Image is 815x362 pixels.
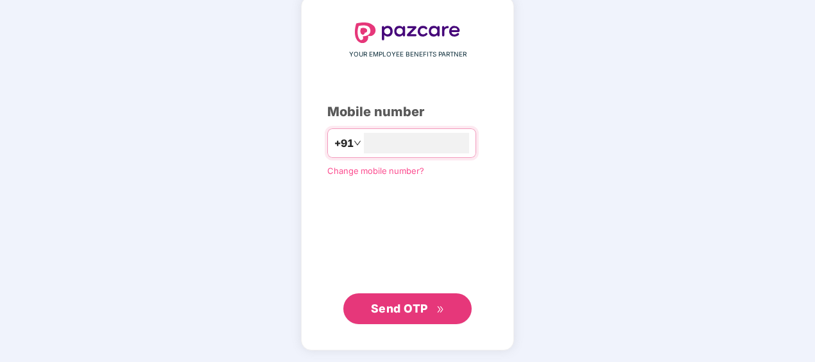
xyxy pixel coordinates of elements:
[343,293,472,324] button: Send OTPdouble-right
[354,139,361,147] span: down
[355,22,460,43] img: logo
[327,102,488,122] div: Mobile number
[436,306,445,314] span: double-right
[371,302,428,315] span: Send OTP
[334,135,354,151] span: +91
[327,166,424,176] a: Change mobile number?
[349,49,467,60] span: YOUR EMPLOYEE BENEFITS PARTNER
